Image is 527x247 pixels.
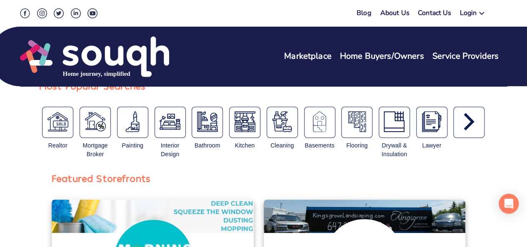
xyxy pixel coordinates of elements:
[87,8,97,18] img: Youtube Social Icon
[499,194,519,214] div: Open Intercom Messenger
[267,141,297,150] div: Cleaning
[413,107,450,162] div: Real Estate Lawyer
[114,107,151,162] div: Painters & Decorators
[272,111,292,132] img: Cleaning Services
[380,8,410,20] a: About Us
[122,111,143,132] img: Painters & Decorators
[416,141,447,150] div: Lawyer
[267,107,298,138] button: Cleaning Services
[304,141,335,150] div: Basements
[20,35,169,78] img: Souqh Logo
[226,107,264,162] div: Kitchen Remodeling
[421,111,442,132] img: Real Estate Lawyer
[189,107,226,162] div: Bathroom Remodeling
[301,107,338,162] div: Basements
[284,50,332,62] a: Marketplace
[77,107,114,162] div: Mortgage Broker / Agent
[42,107,73,138] button: Real Estate Broker / Agent
[80,141,111,159] div: Mortgage Broker
[117,141,148,150] div: Painting
[418,8,452,20] a: Contact Us
[376,107,413,162] div: Drywall and Insulation
[379,107,410,138] button: Drywall and Insulation
[416,107,447,138] button: Real Estate Lawyer
[338,107,376,162] div: Flooring
[342,141,372,150] div: Flooring
[117,107,148,138] button: Painters & Decorators
[309,111,330,132] img: Basements
[71,8,81,18] img: LinkedIn Social Icon
[357,8,371,17] a: Blog
[432,50,499,62] a: Service Providers
[379,141,410,159] div: Drywall & Insulation
[47,111,68,132] img: Real Estate Broker / Agent
[230,141,260,150] div: Kitchen
[197,111,218,132] img: Bathroom Remodeling
[37,8,47,18] img: Instagram Social Icon
[42,141,73,150] div: Realtor
[52,170,150,186] div: Featured Storefronts
[20,8,30,18] img: Facebook Social Icon
[151,107,189,162] div: Interior Design Services
[160,111,180,132] img: Interior Design Services
[155,141,185,159] div: Interior Design
[460,8,477,20] div: Login
[54,8,64,18] img: Twitter Social Icon
[229,107,260,138] button: Kitchen Remodeling
[155,107,186,138] button: Interior Design Services
[39,107,77,162] div: Real Estate Broker / Agent
[235,111,255,132] img: Kitchen Remodeling
[340,50,424,62] a: Home Buyers/Owners
[192,107,223,138] button: Bathroom Remodeling
[80,107,111,138] button: Mortgage Broker / Agent
[192,141,223,150] div: Bathroom
[263,107,301,162] div: Cleaning Services
[85,111,106,132] img: Mortgage Broker / Agent
[347,111,367,132] img: Flooring
[304,107,335,138] button: Basements
[384,111,405,132] img: Drywall and Insulation
[341,107,372,138] button: Flooring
